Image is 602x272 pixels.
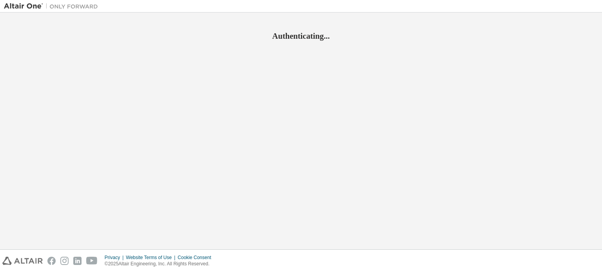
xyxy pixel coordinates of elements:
[178,254,216,261] div: Cookie Consent
[4,31,598,41] h2: Authenticating...
[126,254,178,261] div: Website Terms of Use
[105,254,126,261] div: Privacy
[73,257,82,265] img: linkedin.svg
[4,2,102,10] img: Altair One
[105,261,216,267] p: © 2025 Altair Engineering, Inc. All Rights Reserved.
[60,257,69,265] img: instagram.svg
[47,257,56,265] img: facebook.svg
[86,257,98,265] img: youtube.svg
[2,257,43,265] img: altair_logo.svg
